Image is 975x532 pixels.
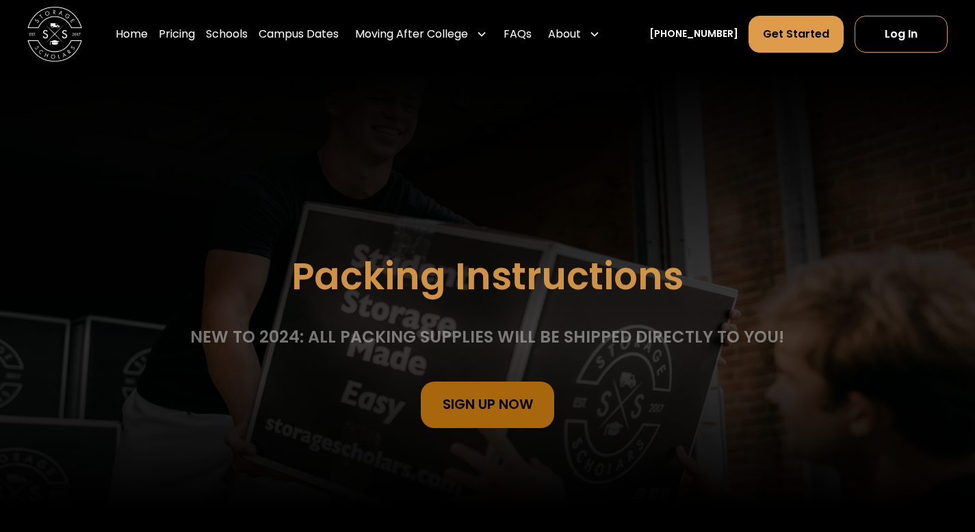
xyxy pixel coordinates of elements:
[548,26,581,42] div: About
[443,398,533,412] div: sign Up Now
[855,16,948,53] a: Log In
[649,27,738,41] a: [PHONE_NUMBER]
[355,26,468,42] div: Moving After College
[116,15,148,53] a: Home
[27,7,82,62] a: home
[504,15,532,53] a: FAQs
[259,15,339,53] a: Campus Dates
[350,15,493,53] div: Moving After College
[191,325,785,347] div: NEW TO 2024: All packing supplies will be shipped directly to you!
[27,7,82,62] img: Storage Scholars main logo
[159,15,195,53] a: Pricing
[543,15,606,53] div: About
[206,15,248,53] a: Schools
[291,256,684,297] h1: Packing Instructions
[749,16,844,53] a: Get Started
[421,382,555,428] a: sign Up Now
